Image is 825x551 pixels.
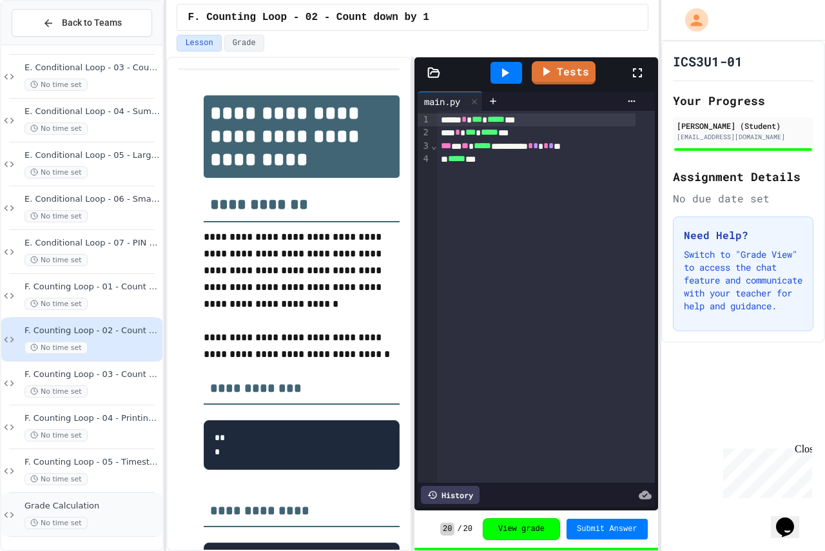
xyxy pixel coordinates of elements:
[24,413,160,424] span: F. Counting Loop - 04 - Printing Patterns
[421,486,480,504] div: History
[463,524,472,534] span: 20
[684,227,802,243] h3: Need Help?
[24,150,160,161] span: E. Conditional Loop - 05 - Largest Positive
[418,113,431,126] div: 1
[673,191,813,206] div: No due date set
[24,298,88,310] span: No time set
[24,473,88,485] span: No time set
[24,194,160,205] span: E. Conditional Loop - 06 - Smallest Positive
[673,52,742,70] h1: ICS3U1-01
[24,122,88,135] span: No time set
[24,325,160,336] span: F. Counting Loop - 02 - Count down by 1
[718,443,812,498] iframe: chat widget
[24,254,88,266] span: No time set
[62,16,122,30] span: Back to Teams
[418,126,431,139] div: 2
[24,517,88,529] span: No time set
[677,120,810,131] div: [PERSON_NAME] (Student)
[24,166,88,179] span: No time set
[24,63,160,73] span: E. Conditional Loop - 03 - Count by 5
[567,519,648,539] button: Submit Answer
[677,132,810,142] div: [EMAIL_ADDRESS][DOMAIN_NAME]
[673,92,813,110] h2: Your Progress
[673,168,813,186] h2: Assignment Details
[24,501,160,512] span: Grade Calculation
[483,518,560,540] button: View grade
[577,524,637,534] span: Submit Answer
[532,61,596,84] a: Tests
[12,9,152,37] button: Back to Teams
[418,153,431,166] div: 4
[24,106,160,117] span: E. Conditional Loop - 04 - Sum of Positive Numbers
[431,140,437,151] span: Fold line
[177,35,221,52] button: Lesson
[24,79,88,91] span: No time set
[24,238,160,249] span: E. Conditional Loop - 07 - PIN Code
[24,282,160,293] span: F. Counting Loop - 01 - Count up by 1
[457,524,461,534] span: /
[24,210,88,222] span: No time set
[684,248,802,313] p: Switch to "Grade View" to access the chat feature and communicate with your teacher for help and ...
[418,140,431,153] div: 3
[24,342,88,354] span: No time set
[24,457,160,468] span: F. Counting Loop - 05 - Timestable
[418,95,467,108] div: main.py
[24,385,88,398] span: No time set
[440,523,454,536] span: 20
[224,35,264,52] button: Grade
[672,5,712,35] div: My Account
[24,429,88,441] span: No time set
[5,5,89,82] div: Chat with us now!Close
[24,369,160,380] span: F. Counting Loop - 03 - Count up by 4
[771,499,812,538] iframe: chat widget
[188,10,429,25] span: F. Counting Loop - 02 - Count down by 1
[418,92,483,111] div: main.py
